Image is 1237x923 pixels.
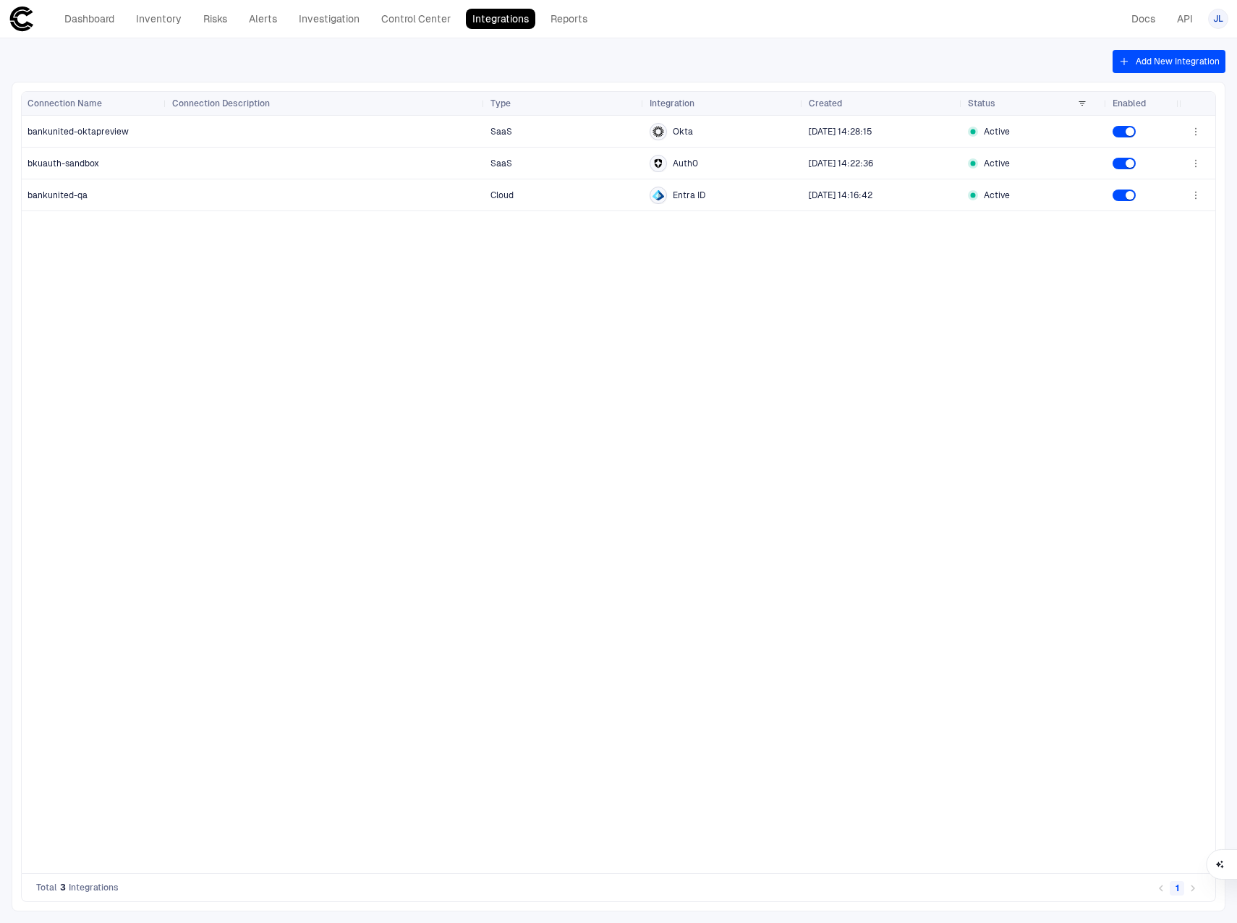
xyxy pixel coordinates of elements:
[375,9,457,29] a: Control Center
[466,9,535,29] a: Integrations
[27,98,102,109] span: Connection Name
[197,9,234,29] a: Risks
[652,126,664,137] div: Okta
[652,158,664,169] div: Auth0
[809,127,872,137] span: [DATE] 14:28:15
[650,98,694,109] span: Integration
[490,190,514,200] span: Cloud
[27,190,88,201] span: bankunited-qa
[490,98,511,109] span: Type
[242,9,284,29] a: Alerts
[1208,9,1228,29] button: JL
[652,190,664,201] div: Entra ID
[673,126,693,137] span: Okta
[172,98,270,109] span: Connection Description
[27,158,99,169] span: bkuauth-sandbox
[490,127,512,137] span: SaaS
[809,190,872,200] span: [DATE] 14:16:42
[27,126,129,137] span: bankunited-oktapreview
[809,158,873,169] span: [DATE] 14:22:36
[36,882,57,893] span: Total
[984,158,1010,169] span: Active
[1170,881,1184,896] button: page 1
[544,9,594,29] a: Reports
[129,9,188,29] a: Inventory
[292,9,366,29] a: Investigation
[673,158,698,169] span: Auth0
[1213,13,1223,25] span: JL
[69,882,119,893] span: Integrations
[1113,50,1225,73] button: Add New Integration
[809,98,842,109] span: Created
[1153,879,1201,896] nav: pagination navigation
[60,882,66,893] span: 3
[984,126,1010,137] span: Active
[1170,9,1199,29] a: API
[1113,98,1146,109] span: Enabled
[968,98,995,109] span: Status
[984,190,1010,201] span: Active
[490,158,512,169] span: SaaS
[58,9,121,29] a: Dashboard
[673,190,705,201] span: Entra ID
[1125,9,1162,29] a: Docs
